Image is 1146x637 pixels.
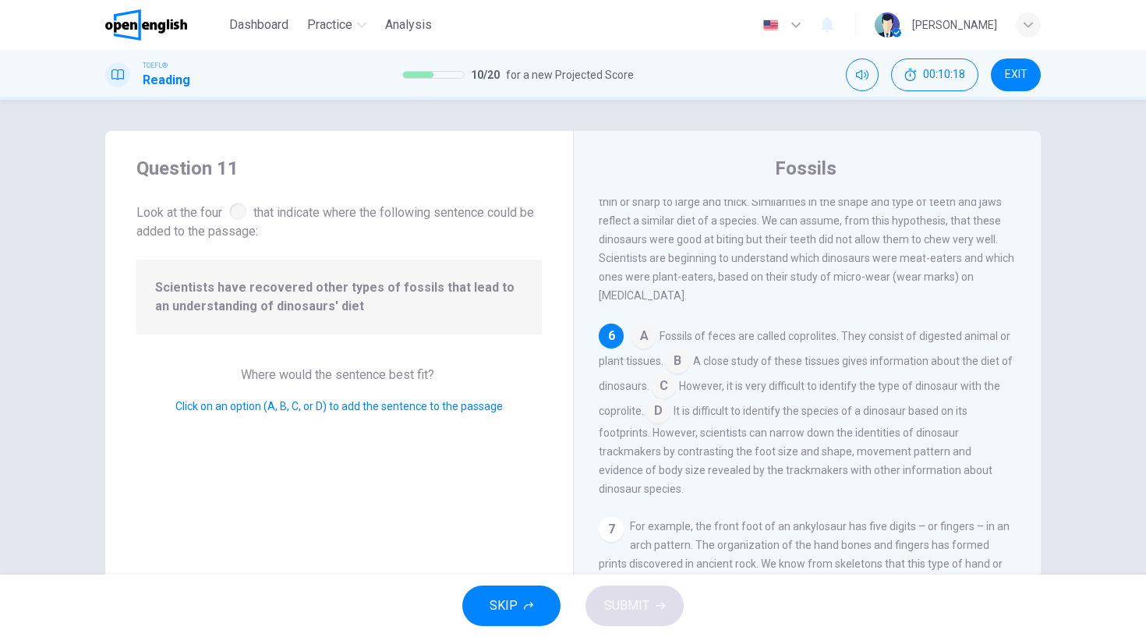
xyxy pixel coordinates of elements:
span: EXIT [1005,69,1028,81]
div: 6 [599,324,624,349]
button: Dashboard [223,11,295,39]
span: SKIP [490,595,518,617]
img: Profile picture [875,12,900,37]
span: D [646,398,670,423]
span: Look at the four that indicate where the following sentence could be added to the passage: [136,200,542,241]
span: However, it is very difficult to identify the type of dinosaur with the coprolite. [599,380,1000,417]
div: 7 [599,517,624,542]
button: Practice [301,11,373,39]
h4: Fossils [775,156,837,181]
button: Analysis [379,11,438,39]
span: Where would the sentence best fit? [241,367,437,382]
button: SKIP [462,586,561,626]
span: Click on an option (A, B, C, or D) to add the sentence to the passage [175,400,503,412]
img: en [761,19,780,31]
span: C [651,373,676,398]
button: EXIT [991,58,1041,91]
img: OpenEnglish logo [105,9,187,41]
span: A close study of these tissues gives information about the diet of dinosaurs. [599,355,1013,392]
span: Scientists have recovered other types of fossils that lead to an understanding of dinosaurs' diet [155,278,523,316]
h4: Question 11 [136,156,542,181]
div: Mute [846,58,879,91]
span: 10 / 20 [471,65,500,84]
span: for a new Projected Score [506,65,634,84]
a: OpenEnglish logo [105,9,223,41]
span: Fossils of feces are called coprolites. They consist of digested animal or plant tissues. [599,330,1010,367]
div: [PERSON_NAME] [912,16,997,34]
span: 00:10:18 [923,69,965,81]
span: Analysis [385,16,432,34]
span: Practice [307,16,352,34]
span: B [665,349,690,373]
span: A [631,324,656,349]
h1: Reading [143,71,190,90]
button: 00:10:18 [891,58,978,91]
span: It is difficult to identify the species of a dinosaur based on its footprints. However, scientist... [599,405,992,495]
span: For example, the front foot of an ankylosaur has five digits – or fingers – in an arch pattern. T... [599,520,1010,626]
div: Hide [891,58,978,91]
span: Dashboard [229,16,288,34]
span: TOEFL® [143,60,168,71]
